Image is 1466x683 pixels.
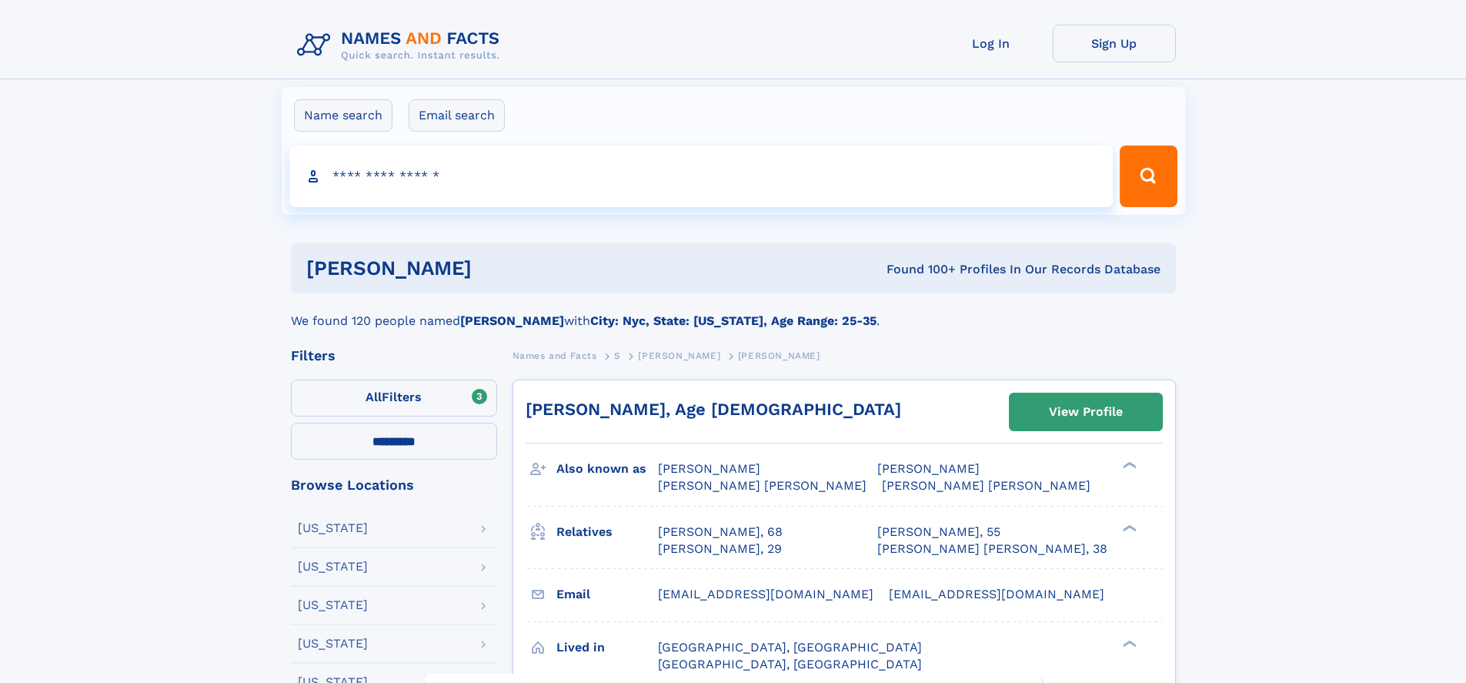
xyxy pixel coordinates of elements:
[409,99,505,132] label: Email search
[291,349,497,363] div: Filters
[614,346,621,365] a: S
[1053,25,1176,62] a: Sign Up
[1119,460,1137,470] div: ❯
[556,519,658,545] h3: Relatives
[366,390,382,404] span: All
[556,456,658,482] h3: Also known as
[638,350,720,361] span: [PERSON_NAME]
[614,350,621,361] span: S
[658,657,922,671] span: [GEOGRAPHIC_DATA], [GEOGRAPHIC_DATA]
[877,461,980,476] span: [PERSON_NAME]
[638,346,720,365] a: [PERSON_NAME]
[1049,394,1123,430] div: View Profile
[1119,523,1137,533] div: ❯
[1119,638,1137,648] div: ❯
[889,587,1104,601] span: [EMAIL_ADDRESS][DOMAIN_NAME]
[289,146,1114,207] input: search input
[298,599,368,611] div: [US_STATE]
[590,313,877,328] b: City: Nyc, State: [US_STATE], Age Range: 25-35
[291,293,1176,330] div: We found 120 people named with .
[877,524,1000,541] a: [PERSON_NAME], 55
[294,99,392,132] label: Name search
[1010,393,1162,430] a: View Profile
[679,261,1160,278] div: Found 100+ Profiles In Our Records Database
[556,634,658,661] h3: Lived in
[306,259,680,278] h1: [PERSON_NAME]
[658,461,760,476] span: [PERSON_NAME]
[298,561,368,573] div: [US_STATE]
[1120,146,1177,207] button: Search Button
[556,581,658,608] h3: Email
[291,380,497,417] label: Filters
[291,25,513,66] img: Logo Names and Facts
[658,640,922,655] span: [GEOGRAPHIC_DATA], [GEOGRAPHIC_DATA]
[298,638,368,650] div: [US_STATE]
[658,478,867,493] span: [PERSON_NAME] [PERSON_NAME]
[526,400,901,419] a: [PERSON_NAME], Age [DEMOGRAPHIC_DATA]
[877,541,1107,557] a: [PERSON_NAME] [PERSON_NAME], 38
[738,350,820,361] span: [PERSON_NAME]
[513,346,597,365] a: Names and Facts
[291,478,497,492] div: Browse Locations
[298,522,368,534] div: [US_STATE]
[658,524,783,541] a: [PERSON_NAME], 68
[658,587,873,601] span: [EMAIL_ADDRESS][DOMAIN_NAME]
[460,313,564,328] b: [PERSON_NAME]
[930,25,1053,62] a: Log In
[658,541,782,557] a: [PERSON_NAME], 29
[882,478,1090,493] span: [PERSON_NAME] [PERSON_NAME]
